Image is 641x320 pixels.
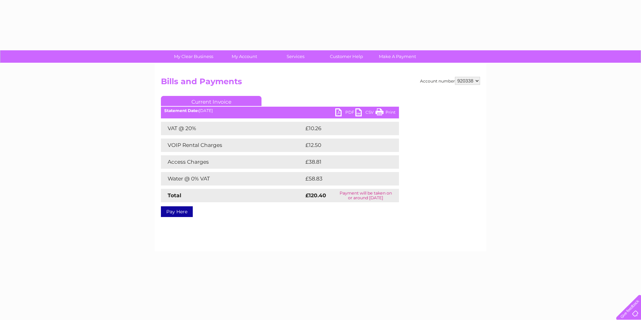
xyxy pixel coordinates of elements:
a: Services [268,50,323,63]
h2: Bills and Payments [161,77,480,90]
strong: £120.40 [305,192,326,199]
td: VOIP Rental Charges [161,139,304,152]
div: Account number [420,77,480,85]
a: PDF [335,108,355,118]
a: My Account [217,50,272,63]
a: Print [375,108,396,118]
div: [DATE] [161,108,399,113]
a: Make A Payment [370,50,425,63]
a: My Clear Business [166,50,221,63]
a: Customer Help [319,50,374,63]
a: Pay Here [161,206,193,217]
td: £10.26 [304,122,385,135]
td: £58.83 [304,172,386,185]
a: CSV [355,108,375,118]
td: VAT @ 20% [161,122,304,135]
b: Statement Date: [164,108,199,113]
td: Water @ 0% VAT [161,172,304,185]
a: Current Invoice [161,96,261,106]
td: Access Charges [161,155,304,169]
strong: Total [168,192,181,199]
td: Payment will be taken on or around [DATE] [333,189,399,202]
td: £12.50 [304,139,385,152]
td: £38.81 [304,155,385,169]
